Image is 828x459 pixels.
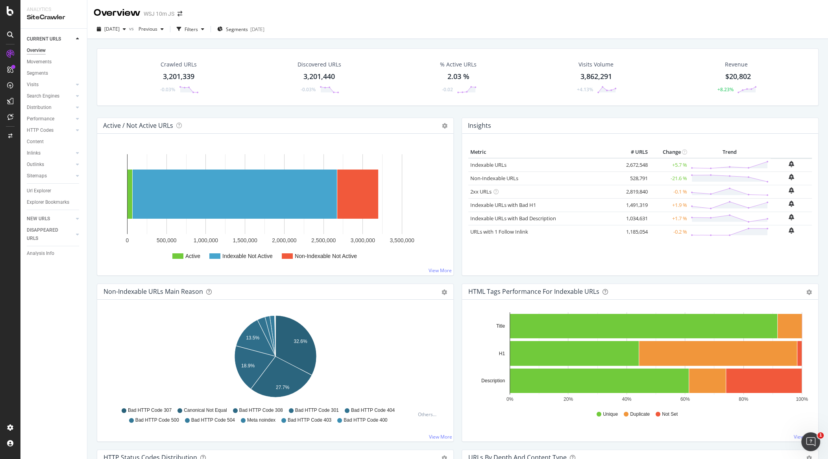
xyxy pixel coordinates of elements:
[470,215,556,222] a: Indexable URLs with Bad Description
[103,120,173,131] h4: Active / Not Active URLs
[94,6,140,20] div: Overview
[27,58,52,66] div: Movements
[717,86,733,93] div: +8.23%
[27,46,81,55] a: Overview
[649,185,689,198] td: -0.1 %
[447,72,469,82] div: 2.03 %
[739,396,748,402] text: 80%
[27,226,67,243] div: DISAPPEARED URLS
[27,126,74,135] a: HTTP Codes
[27,215,74,223] a: NEW URLS
[27,149,41,157] div: Inlinks
[789,174,794,180] div: bell-plus
[27,187,81,195] a: Url Explorer
[468,312,812,404] svg: A chart.
[470,161,506,168] a: Indexable URLs
[135,26,157,32] span: Previous
[470,175,518,182] a: Non-Indexable URLs
[27,172,47,180] div: Sitemaps
[440,61,477,68] div: % Active URLs
[27,198,81,206] a: Explorer Bookmarks
[126,237,129,243] text: 0
[27,81,39,89] div: Visits
[577,86,593,93] div: +4.13%
[817,432,824,439] span: 1
[311,237,336,243] text: 2,500,000
[163,72,194,82] div: 3,201,339
[344,417,387,424] span: Bad HTTP Code 400
[104,26,120,32] span: 2025 Oct. 4th
[222,253,273,259] text: Indexable Not Active
[27,58,81,66] a: Movements
[27,115,54,123] div: Performance
[470,228,528,235] a: URLs with 1 Follow Inlink
[27,103,74,112] a: Distribution
[789,201,794,207] div: bell-plus
[272,237,296,243] text: 2,000,000
[662,411,678,418] span: Not Set
[295,407,339,414] span: Bad HTTP Code 301
[351,407,395,414] span: Bad HTTP Code 404
[27,69,48,77] div: Segments
[649,171,689,185] td: -21.6 %
[506,396,514,402] text: 0%
[288,417,331,424] span: Bad HTTP Code 403
[298,61,341,68] div: Discovered URLs
[27,226,74,243] a: DISAPPEARED URLS
[294,339,307,344] text: 32.6%
[27,187,51,195] div: Url Explorer
[191,417,235,424] span: Bad HTTP Code 504
[442,289,447,295] div: gear
[303,72,335,82] div: 3,201,440
[725,61,748,68] span: Revenue
[239,407,283,414] span: Bad HTTP Code 308
[649,198,689,212] td: +1.9 %
[214,23,268,35] button: Segments[DATE]
[442,86,453,93] div: -0.02
[226,26,248,33] span: Segments
[301,86,316,93] div: -0.03%
[27,13,81,22] div: SiteCrawler
[390,237,414,243] text: 3,500,000
[185,253,200,259] text: Active
[789,227,794,234] div: bell-plus
[27,160,74,169] a: Outlinks
[580,72,612,82] div: 3,862,291
[27,69,81,77] a: Segments
[689,146,771,158] th: Trend
[618,225,649,238] td: 1,185,054
[129,25,135,32] span: vs
[649,158,689,172] td: +5.7 %
[27,46,46,55] div: Overview
[233,237,257,243] text: 1,500,000
[499,351,505,356] text: H1
[250,26,264,33] div: [DATE]
[649,146,689,158] th: Change
[27,138,81,146] a: Content
[27,249,54,258] div: Analysis Info
[801,432,820,451] iframe: Intercom live chat
[796,396,808,402] text: 100%
[103,146,447,269] div: A chart.
[103,288,203,295] div: Non-Indexable URLs Main Reason
[578,61,614,68] div: Visits Volume
[161,61,197,68] div: Crawled URLs
[442,123,447,129] i: Options
[135,23,167,35] button: Previous
[429,433,452,440] a: View More
[27,172,74,180] a: Sitemaps
[622,396,631,402] text: 40%
[27,198,69,206] div: Explorer Bookmarks
[157,237,177,243] text: 500,000
[185,26,198,33] div: Filters
[276,385,289,390] text: 27.7%
[27,92,59,100] div: Search Engines
[27,81,74,89] a: Visits
[184,407,227,414] span: Canonical Not Equal
[160,86,175,93] div: -0.03%
[468,120,491,131] h4: Insights
[481,378,505,383] text: Description
[789,214,794,220] div: bell-plus
[794,433,817,440] a: View More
